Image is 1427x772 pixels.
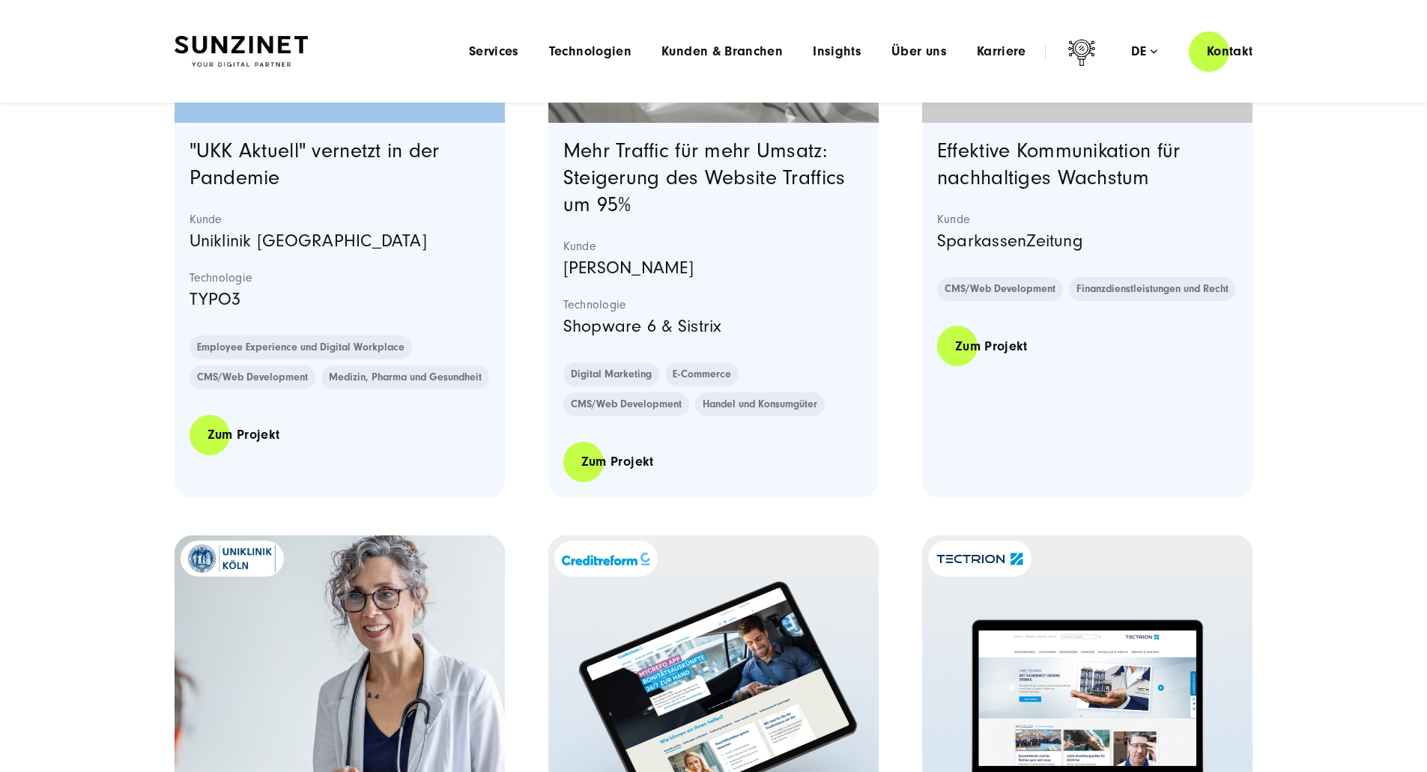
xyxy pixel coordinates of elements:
p: TYPO3 [190,285,491,314]
strong: Kunde [937,212,1238,227]
img: Uniklinik Köln Logo | Digitalagentur für Web-Development | SUNZINET [188,544,276,573]
a: E-Commerce [665,362,739,386]
img: Kundenlogo Creditreform blau - Digitalagentur SUNZINET [562,553,650,565]
strong: Technologie [190,270,491,285]
p: SparkassenZeitung [937,227,1238,255]
a: CMS/Web Development [190,365,315,389]
a: Karriere [977,44,1026,59]
a: Technologien [549,44,631,59]
p: Uniklinik [GEOGRAPHIC_DATA] [190,227,491,255]
a: CMS/Web Development [563,392,689,416]
a: Medizin, Pharma und Gesundheit [321,365,489,389]
a: Digital Marketing [563,362,659,386]
a: "UKK Aktuell" vernetzt in der Pandemie [190,139,440,189]
strong: Kunde [563,239,864,254]
a: Handel und Konsumgüter [695,392,825,416]
a: Insights [813,44,861,59]
a: Mehr Traffic für mehr Umsatz: Steigerung des Website Traffics um 95% [563,139,846,216]
a: Über uns [891,44,947,59]
a: CMS/Web Development [937,277,1063,301]
a: Zum Projekt [937,325,1046,368]
p: Shopware 6 & Sistrix [563,312,864,341]
a: Effektive Kommunikation für nachhaltiges Wachstum [937,139,1181,189]
a: Kontakt [1189,30,1271,73]
div: de [1131,44,1157,59]
p: [PERSON_NAME] [563,254,864,282]
strong: Kunde [190,212,491,227]
a: Services [469,44,519,59]
a: Finanzdienstleistungen und Recht [1069,277,1236,301]
a: Kunden & Branchen [661,44,783,59]
strong: Technologie [563,297,864,312]
img: SUNZINET Full Service Digital Agentur [175,36,308,67]
a: Zum Projekt [190,413,298,456]
a: Zum Projekt [563,440,672,483]
a: Employee Experience und Digital Workplace [190,335,412,359]
img: 34bdbcf3-56c5-4230-9a03-69090ca22bf7_1_5f6cdb3f45213 [936,552,1024,566]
